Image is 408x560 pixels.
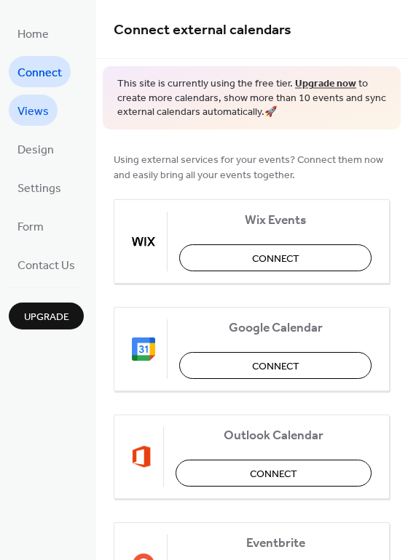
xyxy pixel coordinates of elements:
[9,56,71,87] a: Connect
[179,212,372,228] span: Wix Events
[17,139,54,161] span: Design
[179,244,372,271] button: Connect
[252,359,299,374] span: Connect
[17,100,49,123] span: Views
[132,230,155,253] img: wix
[179,352,372,379] button: Connect
[252,251,299,266] span: Connect
[132,337,155,361] img: google
[250,466,297,481] span: Connect
[17,255,75,277] span: Contact Us
[9,210,52,241] a: Form
[9,133,63,164] a: Design
[9,303,84,329] button: Upgrade
[114,16,291,44] span: Connect external calendars
[295,74,356,94] a: Upgrade now
[176,460,372,487] button: Connect
[176,428,372,443] span: Outlook Calendar
[179,320,372,335] span: Google Calendar
[9,95,58,126] a: Views
[9,17,58,49] a: Home
[9,172,70,203] a: Settings
[17,216,44,239] span: Form
[132,445,152,468] img: outlook
[179,535,372,551] span: Eventbrite
[17,23,49,46] span: Home
[114,152,390,183] span: Using external services for your events? Connect them now and easily bring all your events together.
[117,77,386,120] span: This site is currently using the free tier. to create more calendars, show more than 10 events an...
[24,310,69,325] span: Upgrade
[17,177,61,200] span: Settings
[9,249,84,280] a: Contact Us
[17,62,62,84] span: Connect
